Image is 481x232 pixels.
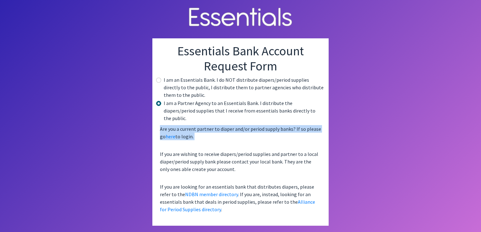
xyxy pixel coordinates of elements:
h1: Essentials Bank Account Request Form [157,43,324,74]
label: I am a Partner Agency to an Essentials Bank. I distribute the diapers/period supplies that I rece... [164,99,324,122]
p: If you are wishing to receive diapers/period supplies and partner to a local diaper/period supply... [157,148,324,175]
p: If you are looking for an essentials bank that distributes diapers, please refer to the . If you ... [157,180,324,216]
a: here [166,133,175,140]
a: NDBN member directory [185,191,238,197]
img: Human Essentials [184,1,297,34]
a: Alliance for Period Supplies directory [160,199,315,213]
label: I am an Essentials Bank. I do NOT distribute diapers/period supplies directly to the public, I di... [164,76,324,99]
p: Are you a current partner to diaper and/or period supply banks? If so please go to login. [157,123,324,143]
